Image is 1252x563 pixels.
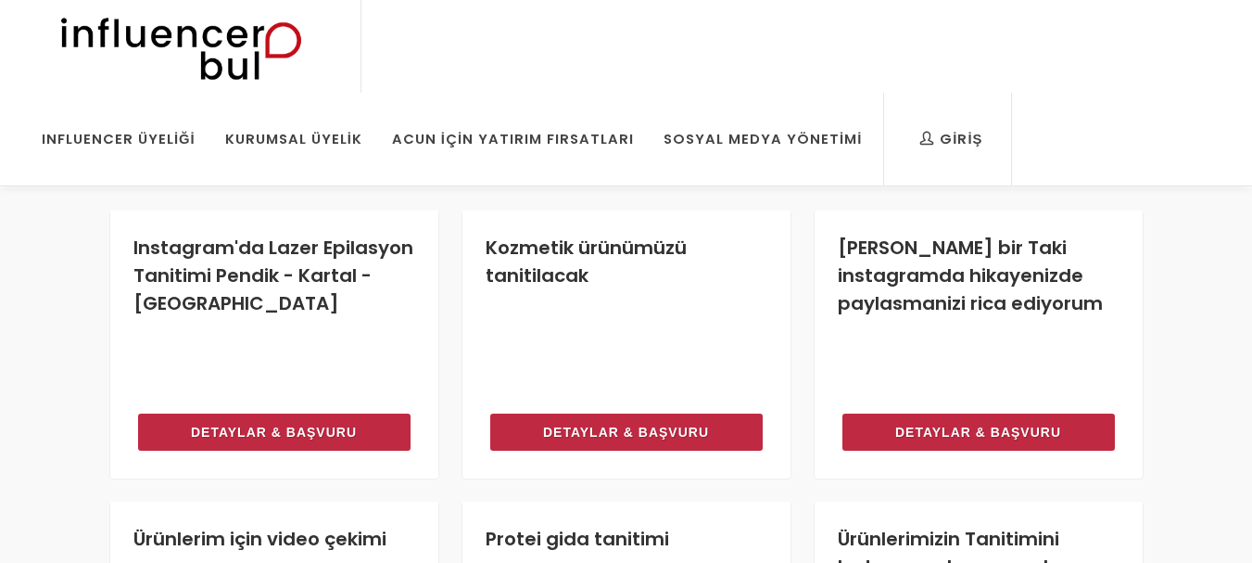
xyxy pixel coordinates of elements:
a: Sosyal Medya Yönetimi [650,93,876,186]
a: Influencer Üyeliği [28,93,209,186]
a: [PERSON_NAME] bir Taki instagramda hikayenizde paylasmanizi rica ediyorum [838,235,1103,316]
a: Kurumsal Üyelik [211,93,376,186]
span: Detaylar & Başvuru [895,421,1061,443]
span: Detaylar & Başvuru [543,421,709,443]
a: Protei gida tanitimi [486,526,669,552]
div: Sosyal Medya Yönetimi [664,129,862,149]
a: Giriş [905,93,996,186]
div: Influencer Üyeliği [42,129,196,149]
a: Instagram'da Lazer Epilasyon Tanitimi Pendik - Kartal - [GEOGRAPHIC_DATA] [133,235,413,316]
a: Ürünlerim için video çekimi [133,526,386,552]
a: Detaylar & Başvuru [842,414,1115,451]
span: Detaylar & Başvuru [191,421,357,443]
a: Detaylar & Başvuru [138,414,411,451]
div: Kurumsal Üyelik [225,129,362,149]
div: Giriş [919,129,982,149]
div: Acun İçin Yatırım Fırsatları [392,129,634,149]
a: Detaylar & Başvuru [490,414,763,451]
a: Acun İçin Yatırım Fırsatları [378,93,648,186]
a: Kozmetik ürünümüzü tanitilacak [486,235,687,288]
